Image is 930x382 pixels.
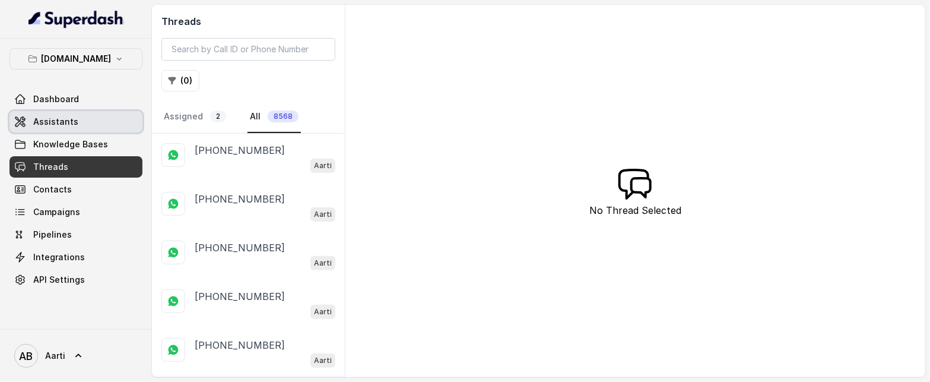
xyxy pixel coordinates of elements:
[33,184,72,195] span: Contacts
[589,203,681,217] p: No Thread Selected
[268,111,299,122] span: 8568
[161,70,199,91] button: (0)
[33,93,79,105] span: Dashboard
[9,247,142,268] a: Integrations
[247,101,301,133] a: All8568
[161,14,335,29] h2: Threads
[314,355,332,367] p: Aarti
[9,156,142,178] a: Threads
[33,206,80,218] span: Campaigns
[45,350,65,362] span: Aarti
[33,138,108,150] span: Knowledge Bases
[9,134,142,155] a: Knowledge Bases
[33,161,68,173] span: Threads
[314,306,332,318] p: Aarti
[195,241,285,255] p: [PHONE_NUMBER]
[9,89,142,110] a: Dashboard
[210,111,226,122] span: 2
[314,209,332,220] p: Aarti
[161,101,335,133] nav: Tabs
[9,269,142,291] a: API Settings
[195,289,285,304] p: [PHONE_NUMBER]
[33,229,72,241] span: Pipelines
[33,251,85,263] span: Integrations
[9,179,142,200] a: Contacts
[9,339,142,372] a: Aarti
[33,116,78,128] span: Assistants
[9,111,142,132] a: Assistants
[28,10,124,29] img: light.svg
[41,52,111,66] p: [DOMAIN_NAME]
[161,38,335,61] input: Search by Call ID or Phone Number
[33,274,85,286] span: API Settings
[9,201,142,223] a: Campaigns
[195,338,285,352] p: [PHONE_NUMBER]
[314,160,332,172] p: Aarti
[9,224,142,245] a: Pipelines
[195,192,285,206] p: [PHONE_NUMBER]
[9,48,142,70] button: [DOMAIN_NAME]
[161,101,228,133] a: Assigned2
[20,350,33,362] text: AB
[195,143,285,157] p: [PHONE_NUMBER]
[314,257,332,269] p: Aarti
